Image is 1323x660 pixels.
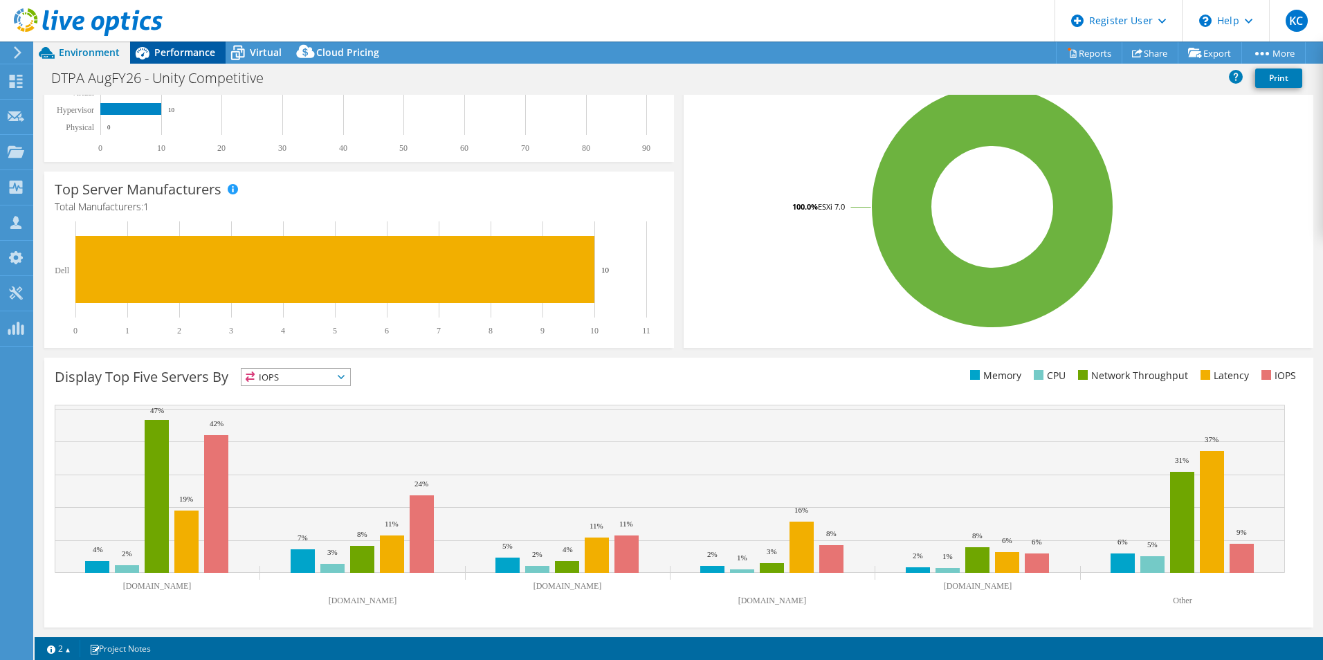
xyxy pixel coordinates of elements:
[177,326,181,336] text: 2
[73,326,77,336] text: 0
[502,542,513,550] text: 5%
[737,553,747,562] text: 1%
[460,143,468,153] text: 60
[385,520,399,528] text: 11%
[80,640,161,657] a: Project Notes
[399,143,408,153] text: 50
[298,533,308,542] text: 7%
[1173,596,1192,605] text: Other
[826,529,837,538] text: 8%
[1197,368,1249,383] li: Latency
[329,596,397,605] text: [DOMAIN_NAME]
[582,143,590,153] text: 80
[944,581,1012,591] text: [DOMAIN_NAME]
[179,495,193,503] text: 19%
[913,551,923,560] text: 2%
[157,143,165,153] text: 10
[123,581,192,591] text: [DOMAIN_NAME]
[437,326,441,336] text: 7
[278,143,286,153] text: 30
[154,46,215,59] span: Performance
[972,531,983,540] text: 8%
[66,122,94,132] text: Physical
[1030,368,1066,383] li: CPU
[1056,42,1122,64] a: Reports
[642,326,650,336] text: 11
[339,143,347,153] text: 40
[1241,42,1306,64] a: More
[55,182,221,197] h3: Top Server Manufacturers
[55,199,664,214] h4: Total Manufacturers:
[540,326,545,336] text: 9
[217,143,226,153] text: 20
[1122,42,1178,64] a: Share
[385,326,389,336] text: 6
[967,368,1021,383] li: Memory
[642,143,650,153] text: 90
[707,550,718,558] text: 2%
[1199,15,1212,27] svg: \n
[1286,10,1308,32] span: KC
[143,200,149,213] span: 1
[794,506,808,514] text: 16%
[122,549,132,558] text: 2%
[1178,42,1242,64] a: Export
[563,545,573,553] text: 4%
[59,46,120,59] span: Environment
[250,46,282,59] span: Virtual
[942,552,953,560] text: 1%
[619,520,633,528] text: 11%
[55,266,69,275] text: Dell
[210,419,223,428] text: 42%
[767,547,777,556] text: 3%
[1117,538,1128,546] text: 6%
[1175,456,1189,464] text: 31%
[1258,368,1296,383] li: IOPS
[37,640,80,657] a: 2
[792,201,818,212] tspan: 100.0%
[590,522,603,530] text: 11%
[1205,435,1219,443] text: 37%
[98,143,102,153] text: 0
[357,530,367,538] text: 8%
[45,71,285,86] h1: DTPA AugFY26 - Unity Competitive
[281,326,285,336] text: 4
[489,326,493,336] text: 8
[107,124,111,131] text: 0
[241,369,350,385] span: IOPS
[590,326,599,336] text: 10
[414,479,428,488] text: 24%
[1032,538,1042,546] text: 6%
[125,326,129,336] text: 1
[333,326,337,336] text: 5
[601,266,610,274] text: 10
[1237,528,1247,536] text: 9%
[168,107,175,113] text: 10
[57,105,94,115] text: Hypervisor
[1002,536,1012,544] text: 6%
[327,548,338,556] text: 3%
[1255,68,1302,88] a: Print
[1075,368,1188,383] li: Network Throughput
[229,326,233,336] text: 3
[738,596,807,605] text: [DOMAIN_NAME]
[533,581,602,591] text: [DOMAIN_NAME]
[521,143,529,153] text: 70
[150,406,164,414] text: 47%
[818,201,845,212] tspan: ESXi 7.0
[93,545,103,553] text: 4%
[316,46,379,59] span: Cloud Pricing
[532,550,542,558] text: 2%
[1147,540,1158,549] text: 5%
